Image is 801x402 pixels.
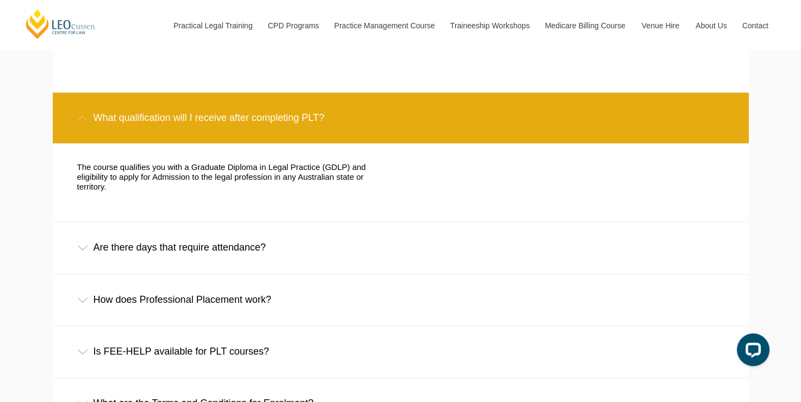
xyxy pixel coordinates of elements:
a: [PERSON_NAME] Centre for Law [24,9,97,40]
div: Is FEE-HELP available for PLT courses? [53,326,749,377]
div: What qualification will I receive after completing PLT? [53,93,749,143]
iframe: LiveChat chat widget [728,329,774,375]
div: How does Professional Placement work? [53,275,749,325]
div: Are there days that require attendance? [53,222,749,273]
a: Traineeship Workshops [442,2,537,49]
a: CPD Programs [259,2,326,49]
a: Practice Management Course [326,2,442,49]
a: About Us [687,2,734,49]
a: Practical Legal Training [165,2,260,49]
p: The course qualifies you with a Graduate Diploma in Legal Practice (GDLP) and eligibility to appl... [77,162,384,192]
a: Contact [734,2,777,49]
a: Venue Hire [634,2,687,49]
a: Medicare Billing Course [537,2,634,49]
